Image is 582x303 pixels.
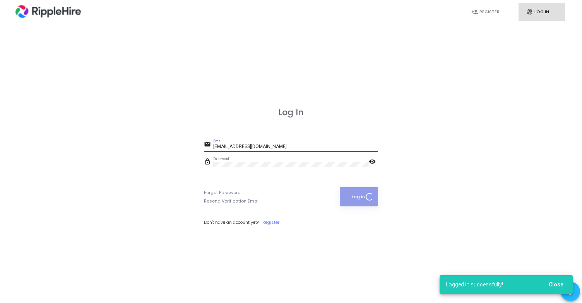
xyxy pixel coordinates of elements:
button: Close [543,277,570,291]
mat-icon: email [204,140,213,150]
span: Close [549,281,563,288]
img: logo [13,2,84,22]
span: Logged in successfully! [446,281,503,288]
a: Forgot Password [204,189,241,196]
input: Email [213,144,378,150]
i: person_add [471,9,478,15]
button: Log In [340,187,378,206]
a: Resend Verification Email [204,198,260,204]
h3: Log In [204,107,378,117]
span: Don't have an account yet? [204,219,259,225]
mat-icon: lock_outline [204,158,213,167]
mat-icon: visibility [369,158,378,167]
a: person_addRegister [464,3,510,21]
i: fingerprint [526,9,533,15]
a: fingerprintLog In [519,3,565,21]
a: Register [262,219,279,226]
